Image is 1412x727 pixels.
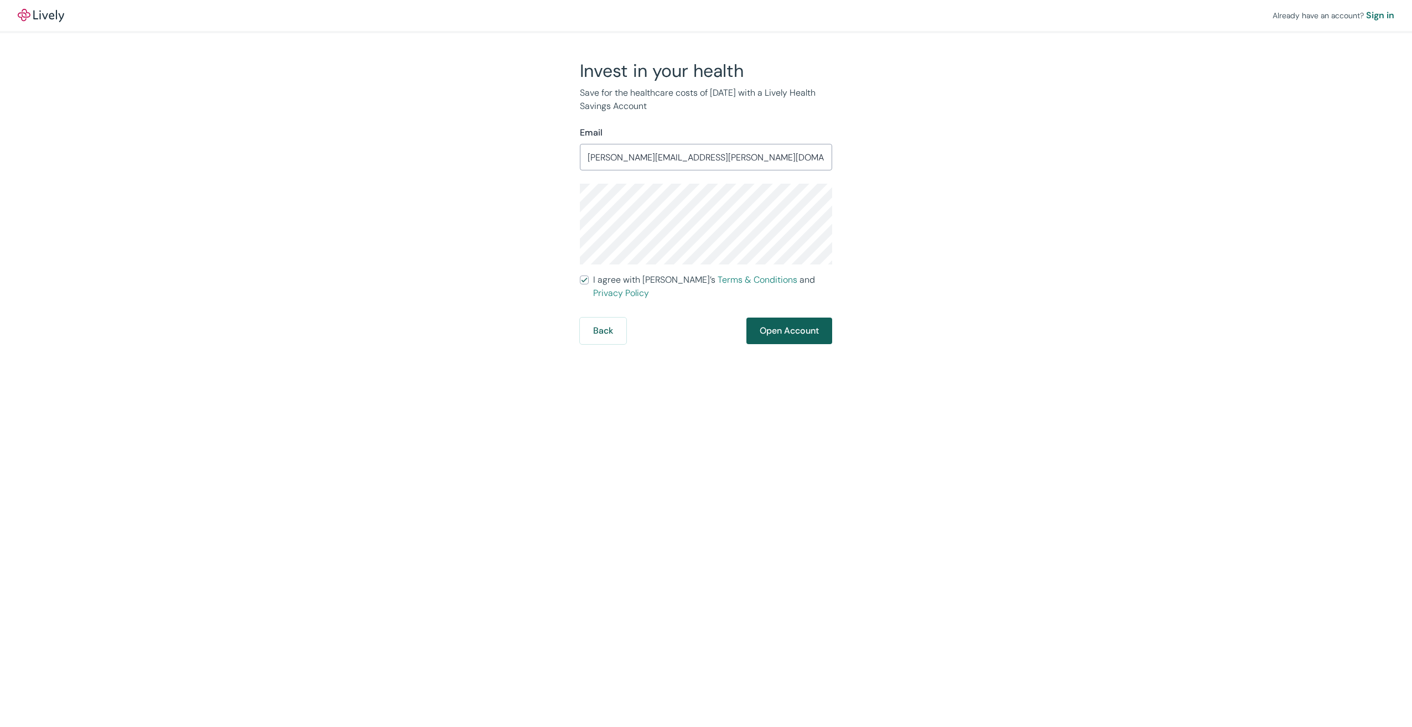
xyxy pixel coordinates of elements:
[1273,9,1394,22] div: Already have an account?
[18,9,64,22] a: LivelyLively
[746,318,832,344] button: Open Account
[580,318,626,344] button: Back
[718,274,797,285] a: Terms & Conditions
[580,86,832,113] p: Save for the healthcare costs of [DATE] with a Lively Health Savings Account
[18,9,64,22] img: Lively
[580,60,832,82] h2: Invest in your health
[1366,9,1394,22] a: Sign in
[580,126,603,139] label: Email
[593,273,832,300] span: I agree with [PERSON_NAME]’s and
[593,287,649,299] a: Privacy Policy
